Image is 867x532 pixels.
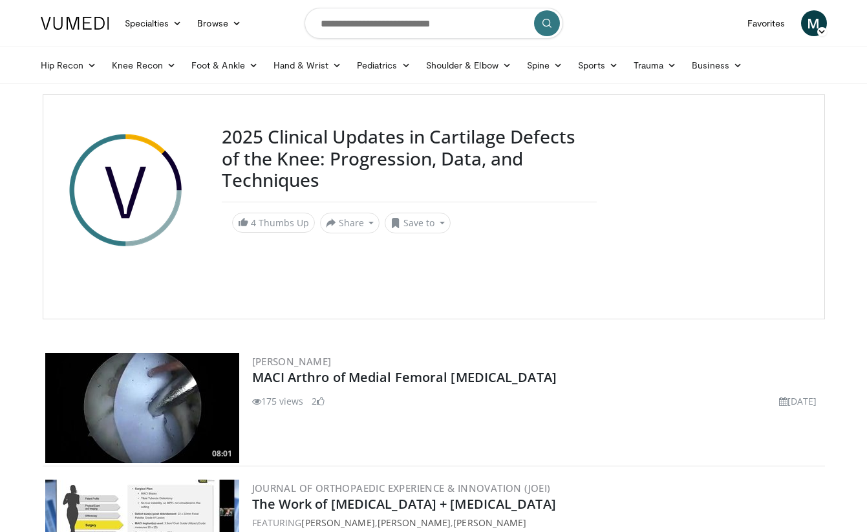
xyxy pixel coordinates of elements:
[519,52,570,78] a: Spine
[222,126,597,191] h3: 2025 Clinical Updates in Cartilage Defects of the Knee: Progression, Data, and Techniques
[378,516,451,529] a: [PERSON_NAME]
[301,516,374,529] a: [PERSON_NAME]
[252,482,551,495] a: Journal of Orthopaedic Experience & Innovation (JOEI)
[252,355,332,368] a: [PERSON_NAME]
[740,10,793,36] a: Favorites
[320,213,380,233] button: Share
[252,394,304,408] li: 175 views
[385,213,451,233] button: Save to
[252,516,822,529] div: FEATURING , ,
[117,10,190,36] a: Specialties
[45,353,239,463] a: 08:01
[312,394,325,408] li: 2
[626,52,685,78] a: Trauma
[349,52,418,78] a: Pediatrics
[801,10,827,36] a: M
[45,353,239,463] img: f60ee39f-c6d4-4be7-8f1f-f542565d897e.300x170_q85_crop-smart_upscale.jpg
[779,394,817,408] li: [DATE]
[41,17,109,30] img: VuMedi Logo
[252,368,557,386] a: MACI Arthro of Medial Femoral [MEDICAL_DATA]
[252,495,556,513] a: The Work of [MEDICAL_DATA] + [MEDICAL_DATA]
[453,516,526,529] a: [PERSON_NAME]
[418,52,519,78] a: Shoulder & Elbow
[251,217,256,229] span: 4
[684,52,750,78] a: Business
[305,8,563,39] input: Search topics, interventions
[570,52,626,78] a: Sports
[184,52,266,78] a: Foot & Ankle
[189,10,249,36] a: Browse
[612,126,806,288] iframe: Advertisement
[266,52,349,78] a: Hand & Wrist
[104,52,184,78] a: Knee Recon
[33,52,105,78] a: Hip Recon
[208,448,236,460] span: 08:01
[232,213,315,233] a: 4 Thumbs Up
